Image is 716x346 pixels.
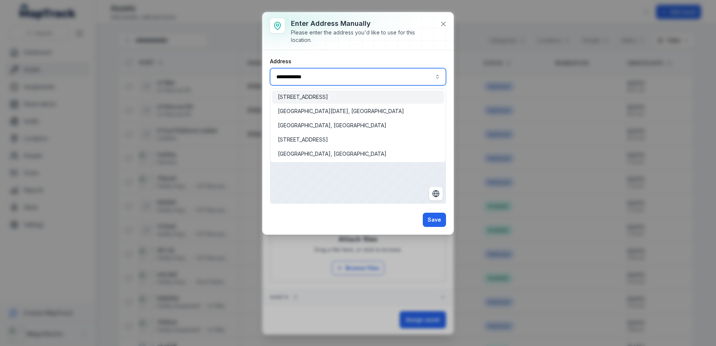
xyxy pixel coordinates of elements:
[278,107,404,115] span: [GEOGRAPHIC_DATA][DATE], [GEOGRAPHIC_DATA]
[278,136,328,143] span: [STREET_ADDRESS]
[278,122,386,129] span: [GEOGRAPHIC_DATA], [GEOGRAPHIC_DATA]
[270,68,446,85] input: :r2e7:-form-item-label
[278,93,328,101] span: [STREET_ADDRESS]
[278,150,386,158] span: [GEOGRAPHIC_DATA], [GEOGRAPHIC_DATA]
